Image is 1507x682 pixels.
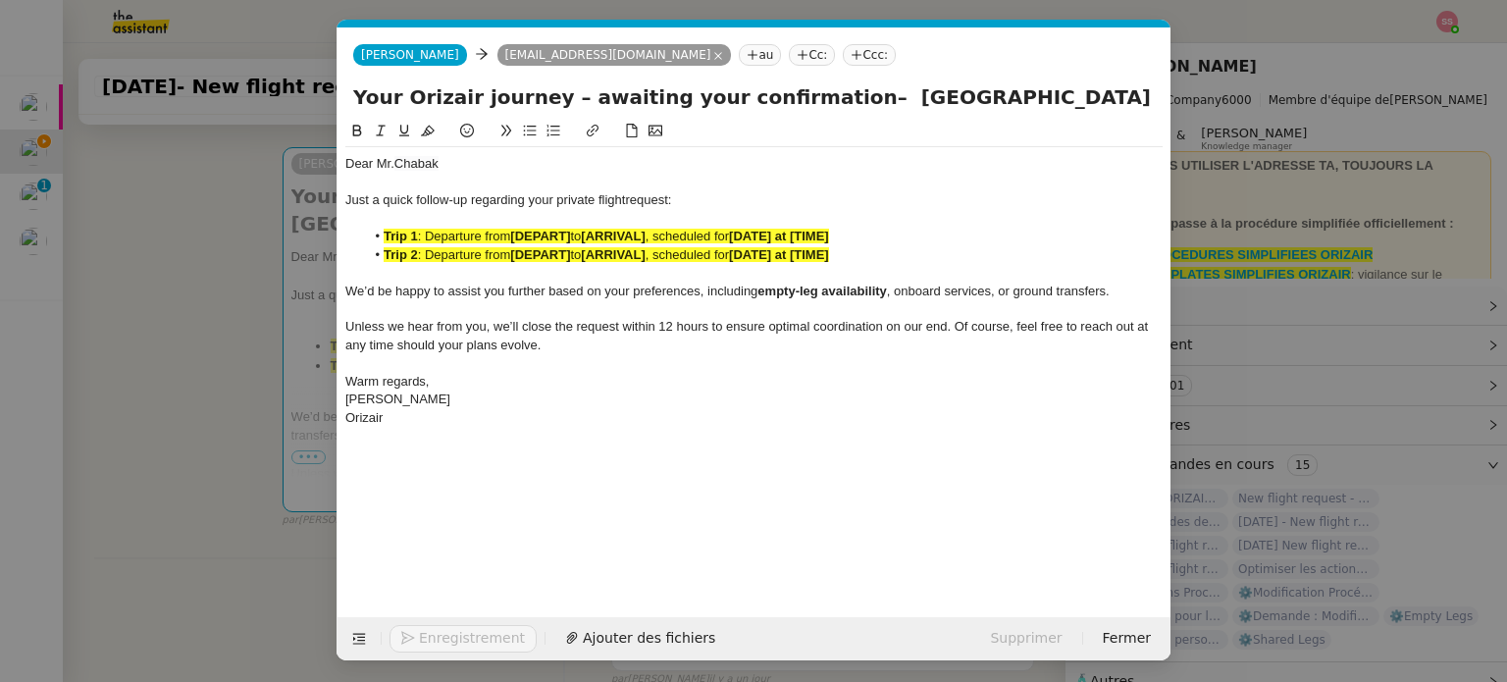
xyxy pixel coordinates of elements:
[789,44,835,66] nz-tag: Cc:
[510,247,570,262] strong: [DEPART]
[757,284,887,298] strong: empty-leg availability
[570,247,581,262] span: to
[345,191,1163,209] div: request:
[497,44,732,66] nz-tag: [EMAIL_ADDRESS][DOMAIN_NAME]
[581,229,645,243] strong: [ARRIVAL]
[345,410,383,425] span: Orizair
[1091,625,1163,653] button: Fermer
[729,229,829,243] strong: [DATE] at [TIME]
[646,229,729,243] span: , scheduled for
[390,625,537,653] button: Enregistrement
[583,627,715,650] span: Ajouter des fichiers
[384,229,418,243] strong: Trip 1
[345,392,450,406] span: [PERSON_NAME]
[843,44,896,66] nz-tag: Ccc:
[361,48,459,62] span: [PERSON_NAME]
[646,247,729,262] span: , scheduled for
[978,625,1073,653] button: Supprimer
[510,229,570,243] strong: [DEPART]
[418,247,511,262] span: : Departure from
[570,229,581,243] span: to
[739,44,781,66] nz-tag: au
[418,229,511,243] span: : Departure from
[345,284,757,298] span: We’d be happy to assist you further based on your preferences, including
[1103,627,1151,650] span: Fermer
[353,82,1155,112] input: Subject
[345,374,429,389] span: Warm regards,
[345,319,1152,351] span: Unless we hear from you, we’ll close the request within 12 hours to ensure optimal coordination o...
[345,155,1163,173] div: Dear Mr.
[581,247,645,262] strong: [ARRIVAL]
[394,156,439,171] span: Chabak
[553,625,727,653] button: Ajouter des fichiers
[729,247,829,262] strong: [DATE] at [TIME]
[384,247,418,262] strong: Trip 2
[345,192,625,207] span: Just a quick follow-up regarding your private flight
[887,284,1110,298] span: , onboard services, or ground transfers.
